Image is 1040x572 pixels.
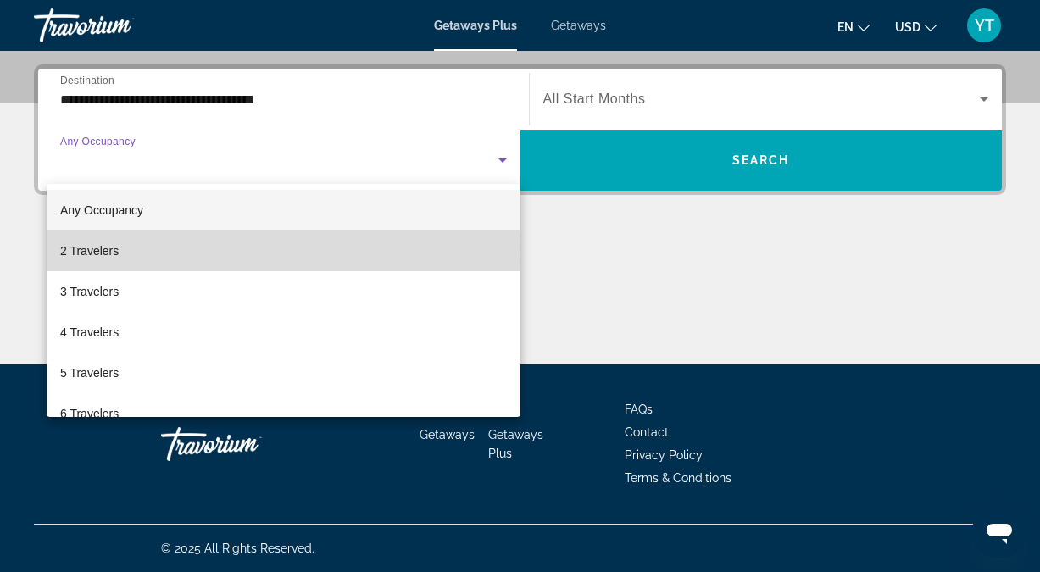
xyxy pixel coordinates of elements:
[60,363,119,383] span: 5 Travelers
[60,322,119,342] span: 4 Travelers
[60,403,119,424] span: 6 Travelers
[972,504,1026,558] iframe: Button to launch messaging window
[60,281,119,302] span: 3 Travelers
[60,203,143,217] span: Any Occupancy
[60,241,119,261] span: 2 Travelers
